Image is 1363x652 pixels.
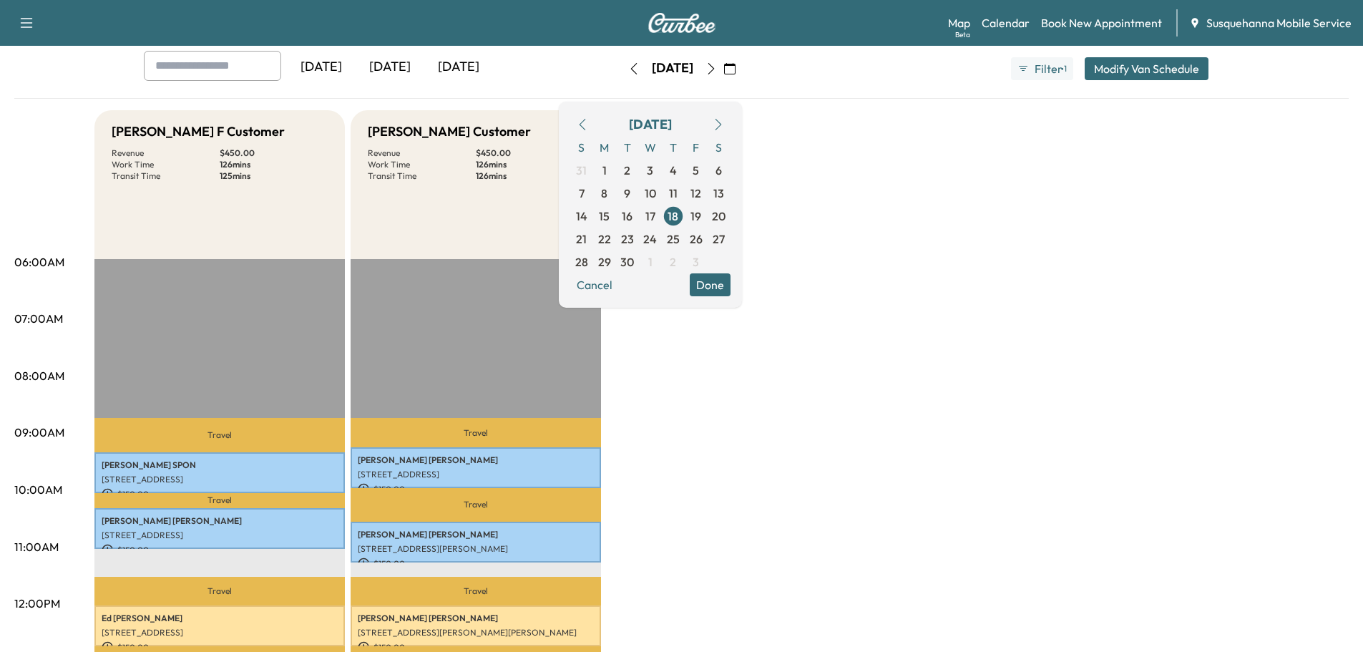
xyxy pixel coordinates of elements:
p: [PERSON_NAME] [PERSON_NAME] [358,613,594,624]
span: 5 [693,162,699,179]
span: 3 [647,162,653,179]
div: Beta [955,29,970,40]
p: 06:00AM [14,253,64,271]
p: 126 mins [476,170,584,182]
p: 126 mins [220,159,328,170]
div: [DATE] [424,51,493,84]
span: 18 [668,208,678,225]
p: 126 mins [476,159,584,170]
span: 2 [624,162,630,179]
span: 1 [1064,63,1067,74]
p: Travel [351,418,601,448]
p: $ 150.00 [102,488,338,501]
div: [DATE] [356,51,424,84]
span: 11 [669,185,678,202]
button: Done [690,273,731,296]
p: 09:00AM [14,424,64,441]
p: [STREET_ADDRESS] [102,627,338,638]
p: Work Time [112,159,220,170]
span: 23 [621,230,634,248]
a: MapBeta [948,14,970,31]
p: $ 150.00 [358,483,594,496]
span: 12 [690,185,701,202]
span: T [662,136,685,159]
p: Travel [94,493,345,509]
span: S [708,136,731,159]
span: 28 [575,253,588,271]
p: Work Time [368,159,476,170]
span: T [616,136,639,159]
p: [PERSON_NAME] [PERSON_NAME] [102,515,338,527]
span: 25 [667,230,680,248]
p: Transit Time [368,170,476,182]
p: [STREET_ADDRESS][PERSON_NAME][PERSON_NAME] [358,627,594,638]
span: 15 [599,208,610,225]
p: Travel [351,488,601,522]
span: 22 [598,230,611,248]
p: [STREET_ADDRESS][PERSON_NAME] [358,543,594,555]
span: 24 [643,230,657,248]
span: 26 [690,230,703,248]
p: $ 150.00 [358,558,594,570]
p: [PERSON_NAME] [PERSON_NAME] [358,454,594,466]
span: 14 [576,208,587,225]
span: S [570,136,593,159]
p: Travel [94,577,345,605]
span: 10 [645,185,656,202]
p: Transit Time [112,170,220,182]
span: 8 [601,185,607,202]
button: Cancel [570,273,619,296]
p: Ed [PERSON_NAME] [102,613,338,624]
span: 1 [602,162,607,179]
span: 13 [713,185,724,202]
span: 29 [598,253,611,271]
p: 125 mins [220,170,328,182]
span: 9 [624,185,630,202]
div: [DATE] [652,59,693,77]
p: [PERSON_NAME] [PERSON_NAME] [358,529,594,540]
span: 6 [715,162,722,179]
p: [PERSON_NAME] SPON [102,459,338,471]
span: 7 [579,185,585,202]
button: Modify Van Schedule [1085,57,1208,80]
p: 11:00AM [14,538,59,555]
p: $ 450.00 [220,147,328,159]
span: 30 [620,253,634,271]
span: ● [1060,65,1063,72]
p: $ 450.00 [476,147,584,159]
span: 16 [622,208,632,225]
h5: [PERSON_NAME] Customer [368,122,531,142]
span: 21 [576,230,587,248]
p: 10:00AM [14,481,62,498]
p: $ 150.00 [102,544,338,557]
span: 20 [712,208,726,225]
button: Filter●1 [1011,57,1073,80]
span: Filter [1035,60,1060,77]
p: Travel [351,577,601,605]
p: 07:00AM [14,310,63,327]
div: [DATE] [287,51,356,84]
span: W [639,136,662,159]
p: [STREET_ADDRESS] [102,530,338,541]
span: Susquehanna Mobile Service [1206,14,1352,31]
p: [STREET_ADDRESS] [102,474,338,485]
span: 31 [576,162,587,179]
span: 2 [670,253,676,271]
h5: [PERSON_NAME] F Customer [112,122,285,142]
p: [STREET_ADDRESS] [358,469,594,480]
span: 3 [693,253,699,271]
p: Revenue [112,147,220,159]
p: 08:00AM [14,367,64,384]
p: Travel [94,418,345,452]
span: 4 [670,162,677,179]
span: M [593,136,616,159]
span: 17 [645,208,655,225]
a: Book New Appointment [1041,14,1162,31]
span: 19 [690,208,701,225]
p: Revenue [368,147,476,159]
span: 27 [713,230,725,248]
div: [DATE] [629,115,672,135]
img: Curbee Logo [648,13,716,33]
span: 1 [648,253,653,271]
p: 12:00PM [14,595,60,612]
